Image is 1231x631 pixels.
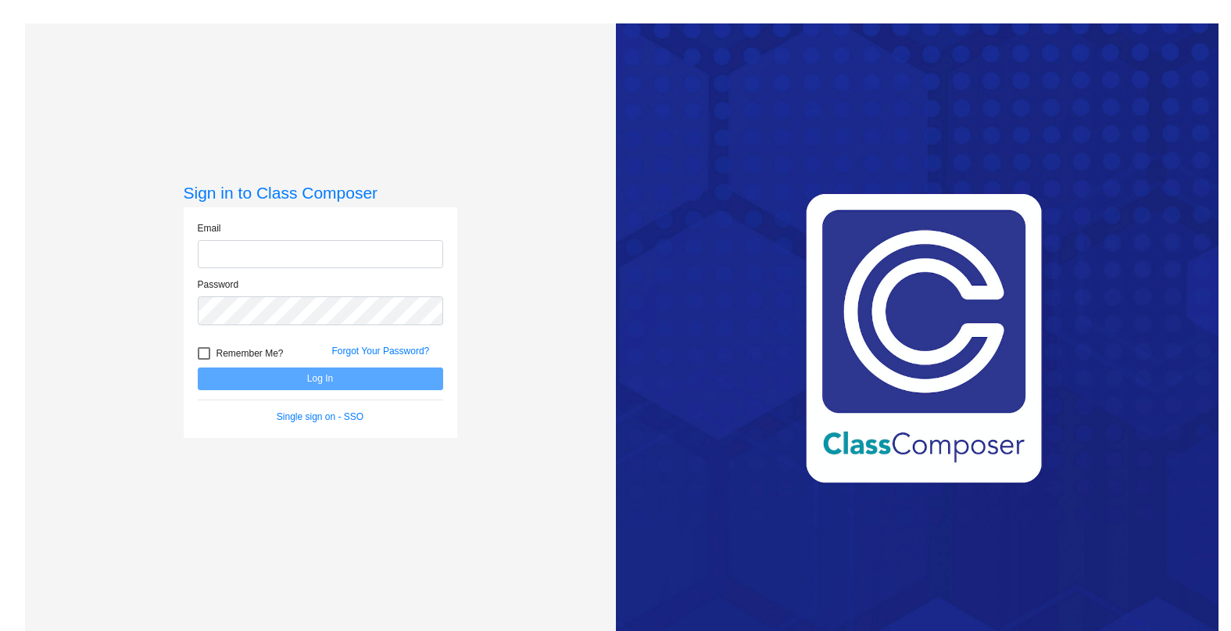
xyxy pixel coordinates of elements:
label: Password [198,278,239,292]
a: Single sign on - SSO [277,411,363,422]
h3: Sign in to Class Composer [184,183,457,203]
button: Log In [198,367,443,390]
label: Email [198,221,221,235]
span: Remember Me? [216,344,284,363]
a: Forgot Your Password? [332,346,430,357]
